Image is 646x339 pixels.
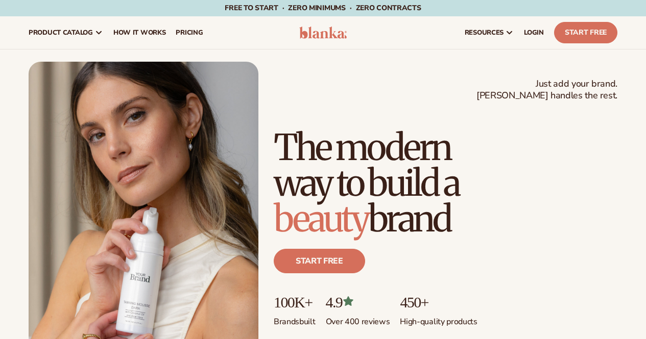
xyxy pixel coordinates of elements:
span: Just add your brand. [PERSON_NAME] handles the rest. [476,78,617,102]
span: beauty [274,196,368,241]
p: 100K+ [274,294,316,310]
span: How It Works [113,29,166,37]
a: Start Free [554,22,617,43]
h1: The modern way to build a brand [274,129,617,237]
a: pricing [171,16,208,49]
a: product catalog [23,16,108,49]
p: High-quality products [400,310,477,327]
p: 450+ [400,294,477,310]
a: LOGIN [519,16,549,49]
a: Start free [274,249,365,273]
span: Free to start · ZERO minimums · ZERO contracts [225,3,421,13]
span: LOGIN [524,29,544,37]
a: resources [460,16,519,49]
p: Over 400 reviews [326,310,390,327]
span: product catalog [29,29,93,37]
span: resources [465,29,504,37]
p: 4.9 [326,294,390,310]
p: Brands built [274,310,316,327]
span: pricing [176,29,203,37]
a: How It Works [108,16,171,49]
img: logo [299,27,347,39]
